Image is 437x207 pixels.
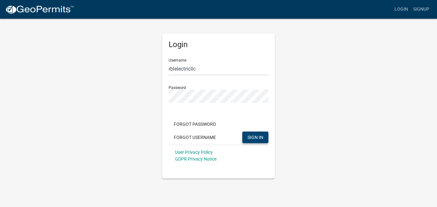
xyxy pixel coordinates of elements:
span: SIGN IN [247,134,263,140]
h5: Login [169,40,268,49]
button: Forgot Username [169,132,221,143]
button: Forgot Password [169,118,221,130]
a: GDPR Privacy Notice [175,156,217,162]
a: User Privacy Policy [175,150,213,155]
a: Signup [411,3,432,15]
button: SIGN IN [242,132,268,143]
a: Login [392,3,411,15]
